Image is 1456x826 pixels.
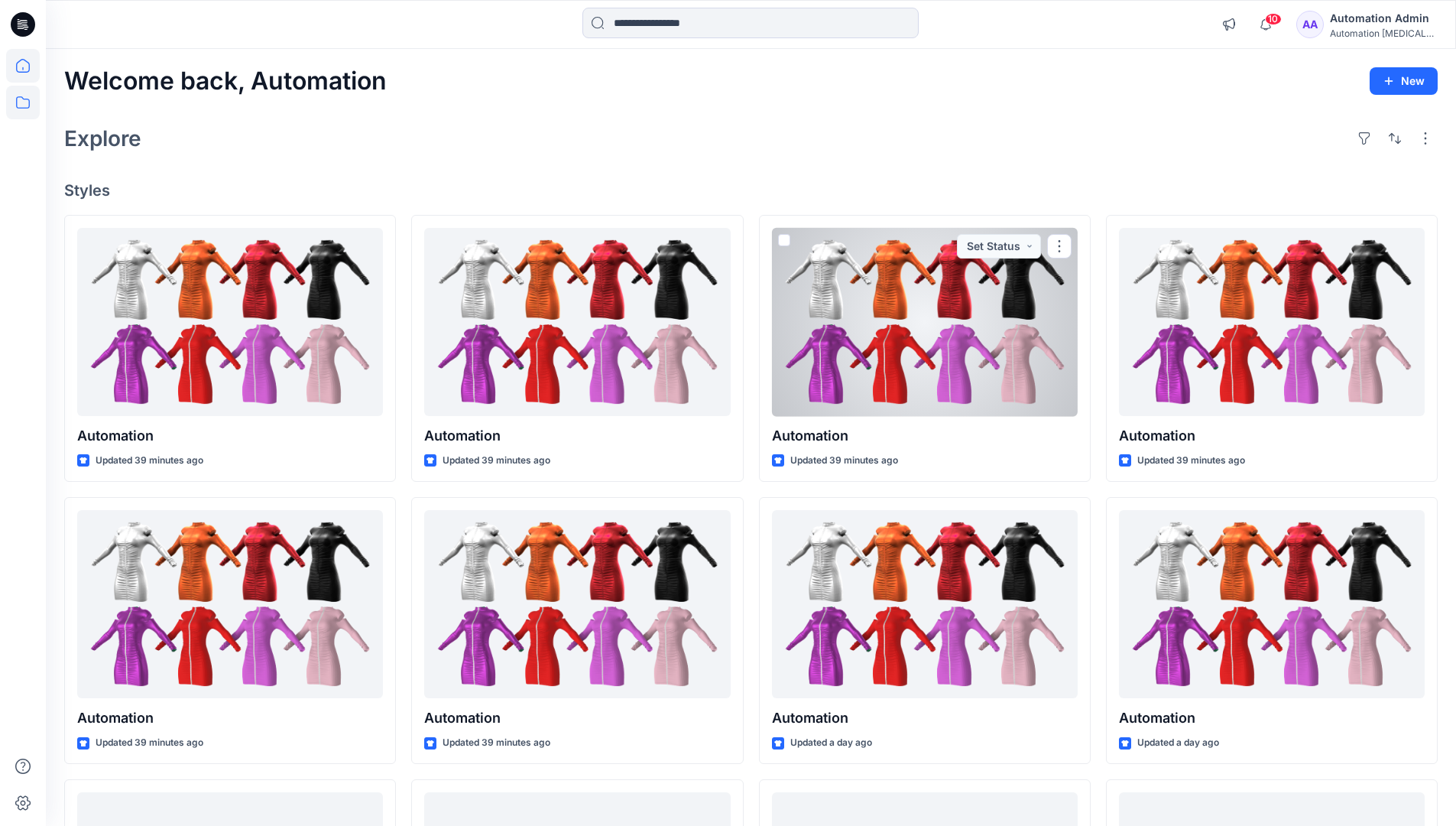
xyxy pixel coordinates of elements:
[1119,707,1425,729] p: Automation
[1137,453,1245,469] p: Updated 39 minutes ago
[1370,67,1438,95] button: New
[64,67,387,96] h2: Welcome back, Automation
[1265,13,1282,25] span: 10
[1119,228,1425,417] a: Automation
[443,453,550,469] p: Updated 39 minutes ago
[424,425,730,447] p: Automation
[77,228,383,417] a: Automation
[77,510,383,699] a: Automation
[424,228,730,417] a: Automation
[1330,9,1437,28] div: Automation Admin
[1330,28,1437,39] div: Automation [MEDICAL_DATA]...
[1119,425,1425,447] p: Automation
[443,735,550,751] p: Updated 39 minutes ago
[772,510,1078,699] a: Automation
[64,126,141,151] h2: Explore
[772,425,1078,447] p: Automation
[772,707,1078,729] p: Automation
[77,425,383,447] p: Automation
[424,510,730,699] a: Automation
[772,228,1078,417] a: Automation
[424,707,730,729] p: Automation
[1137,735,1219,751] p: Updated a day ago
[1119,510,1425,699] a: Automation
[96,453,203,469] p: Updated 39 minutes ago
[1296,11,1324,38] div: AA
[790,453,898,469] p: Updated 39 minutes ago
[790,735,872,751] p: Updated a day ago
[77,707,383,729] p: Automation
[96,735,203,751] p: Updated 39 minutes ago
[64,181,1438,200] h4: Styles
